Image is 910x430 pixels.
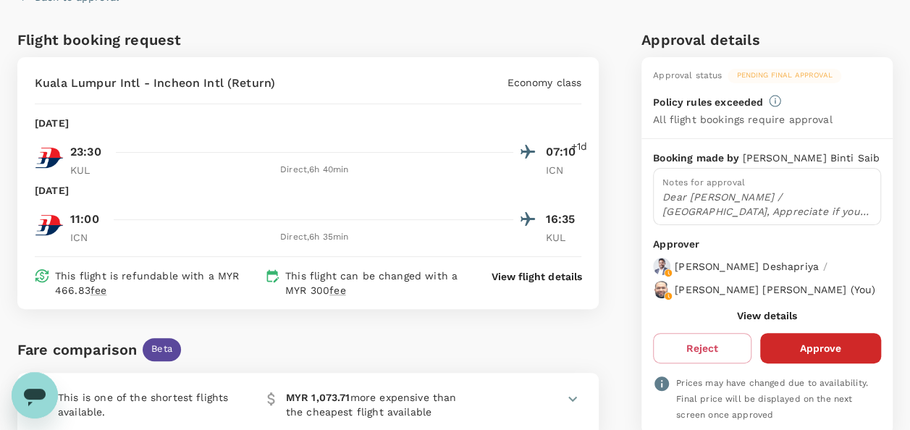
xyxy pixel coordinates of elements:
[70,163,106,177] p: KUL
[286,390,468,419] p: more expensive than the cheapest flight available
[55,269,259,298] p: This flight is refundable with a MYR 466.83
[70,230,106,245] p: ICN
[58,390,240,419] p: This is one of the shortest flights available.
[115,230,513,245] div: Direct , 6h 35min
[90,284,106,296] span: fee
[737,310,797,321] button: View details
[653,237,881,252] p: Approver
[662,190,872,219] p: Dear [PERSON_NAME] / [GEOGRAPHIC_DATA], Appreciate if you can review and advise on the flight opt...
[35,143,64,172] img: MH
[653,95,763,109] p: Policy rules exceeded
[507,75,581,90] p: Economy class
[286,392,350,403] b: MYR 1,073.71
[35,116,69,130] p: [DATE]
[115,163,513,177] div: Direct , 6h 40min
[571,139,587,153] span: +1d
[653,69,722,83] div: Approval status
[653,112,832,127] p: All flight bookings require approval
[545,143,581,161] p: 07:10
[728,70,841,80] span: Pending final approval
[653,333,751,363] button: Reject
[662,177,745,187] span: Notes for approval
[653,258,670,275] img: avatar-67a5bcb800f47.png
[742,151,880,165] p: [PERSON_NAME] Binti Saib
[676,378,868,420] span: Prices may have changed due to availability. Final price will be displayed on the next screen onc...
[70,211,99,228] p: 11:00
[17,338,137,361] div: Fare comparison
[641,28,893,51] h6: Approval details
[285,269,466,298] p: This flight can be changed with a MYR 300
[675,282,875,297] p: [PERSON_NAME] [PERSON_NAME] ( You )
[823,259,827,274] p: /
[545,211,581,228] p: 16:35
[143,342,181,356] span: Beta
[492,269,581,284] button: View flight details
[17,28,306,51] h6: Flight booking request
[35,211,64,240] img: MH
[35,75,275,92] p: Kuala Lumpur Intl - Incheon Intl (Return)
[12,372,58,418] iframe: Button to launch messaging window
[653,281,670,298] img: avatar-67b4218f54620.jpeg
[545,230,581,245] p: KUL
[329,284,345,296] span: fee
[545,163,581,177] p: ICN
[760,333,881,363] button: Approve
[70,143,101,161] p: 23:30
[653,151,742,165] p: Booking made by
[35,183,69,198] p: [DATE]
[675,259,819,274] p: [PERSON_NAME] Deshapriya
